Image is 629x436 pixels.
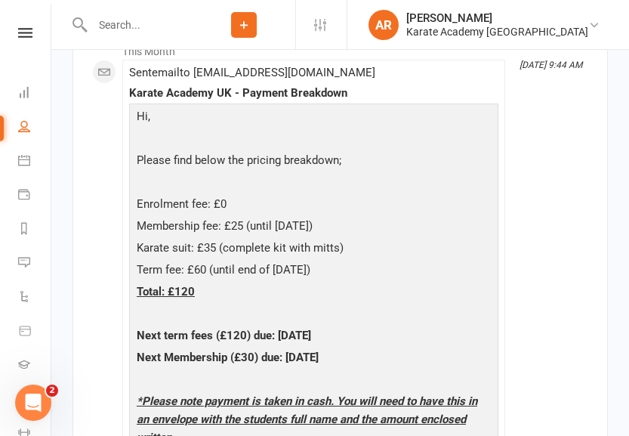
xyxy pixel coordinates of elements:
div: AR [368,10,399,40]
iframe: Intercom live chat [15,385,51,421]
a: Product Sales [18,315,52,349]
a: Dashboard [18,77,52,111]
p: Please find below the pricing breakdown; [133,151,495,173]
p: Membership fee: £25 (until [DATE]) [133,217,495,239]
p: Enrolment fee: £0 [133,195,495,217]
p: Term fee: £60 (until end of [DATE]) [133,261,495,283]
i: [DATE] 9:44 AM [520,60,582,70]
span: Total: £120 [137,285,195,298]
a: Reports [18,213,52,247]
input: Search... [88,14,193,36]
p: Karate suit: £35 (complete kit with mitts) [133,239,495,261]
p: Hi, [133,107,495,129]
span: Next term fees (£120) due: [DATE] [137,329,311,342]
span: 2 [46,385,58,397]
div: Karate Academy [GEOGRAPHIC_DATA] [406,25,588,39]
div: [PERSON_NAME] [406,11,588,25]
div: Karate Academy UK - Payment Breakdown [129,87,498,100]
a: Payments [18,179,52,213]
span: Sent email to [EMAIL_ADDRESS][DOMAIN_NAME] [129,66,375,79]
span: Next Membership (£30) due: [DATE] [137,351,319,364]
a: People [18,111,52,145]
a: Calendar [18,145,52,179]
